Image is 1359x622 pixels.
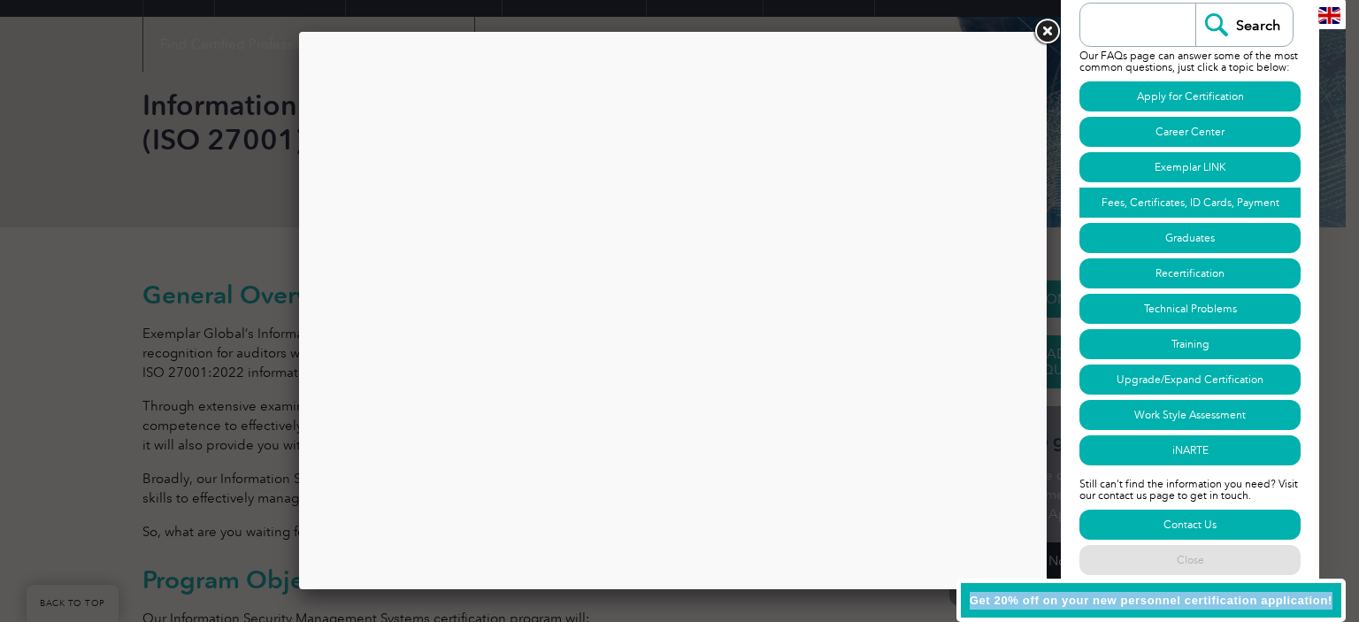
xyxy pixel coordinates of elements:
a: Training [1079,329,1301,359]
a: Graduates [1079,223,1301,253]
a: Exemplar LINK [1079,152,1301,182]
span: Get 20% off on your new personnel certification application! [970,594,1332,607]
a: Apply for Certification [1079,81,1301,111]
a: Upgrade/Expand Certification [1079,365,1301,395]
a: Technical Problems [1079,294,1301,324]
p: Our FAQs page can answer some of the most common questions, just click a topic below: [1079,47,1301,79]
a: Close [1031,16,1063,48]
p: Still can't find the information you need? Visit our contact us page to get in touch. [1079,468,1301,507]
a: Close [1079,545,1301,575]
a: Career Center [1079,117,1301,147]
a: iNARTE [1079,435,1301,465]
a: Contact Us [1079,510,1301,540]
input: Search [1195,4,1293,46]
a: Recertification [1079,258,1301,288]
img: en [1318,7,1340,24]
a: Work Style Assessment [1079,400,1301,430]
a: Fees, Certificates, ID Cards, Payment [1079,188,1301,218]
